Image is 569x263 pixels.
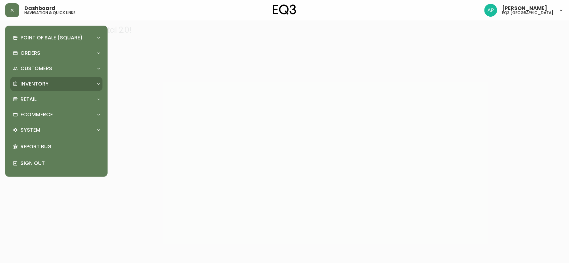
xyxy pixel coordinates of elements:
p: Ecommerce [20,111,53,118]
p: Report Bug [20,143,100,150]
p: Point of Sale (Square) [20,34,83,41]
div: System [10,123,102,137]
img: logo [273,4,297,15]
div: Report Bug [10,138,102,155]
div: Customers [10,62,102,76]
p: System [20,127,40,134]
p: Orders [20,50,40,57]
h5: navigation & quick links [24,11,76,15]
div: Orders [10,46,102,60]
p: Retail [20,96,37,103]
p: Customers [20,65,52,72]
img: 3897410ab0ebf58098a0828baeda1fcd [484,4,497,17]
div: Retail [10,92,102,106]
div: Sign Out [10,155,102,172]
div: Point of Sale (Square) [10,31,102,45]
span: Dashboard [24,6,55,11]
p: Inventory [20,80,49,87]
p: Sign Out [20,160,100,167]
h5: eq3 [GEOGRAPHIC_DATA] [502,11,554,15]
div: Ecommerce [10,108,102,122]
span: [PERSON_NAME] [502,6,548,11]
div: Inventory [10,77,102,91]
